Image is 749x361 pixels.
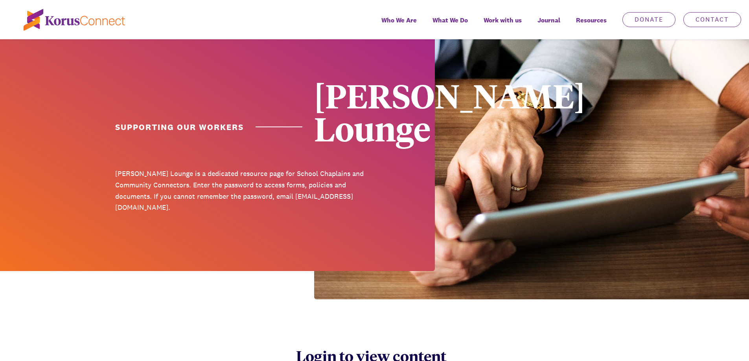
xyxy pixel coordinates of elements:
a: Journal [530,11,568,39]
span: Work with us [484,15,522,26]
div: [PERSON_NAME] Lounge [314,79,568,145]
a: What We Do [425,11,476,39]
span: Who We Are [381,15,417,26]
img: korus-connect%2Fc5177985-88d5-491d-9cd7-4a1febad1357_logo.svg [24,9,125,31]
div: Resources [568,11,615,39]
a: Work with us [476,11,530,39]
span: Journal [537,15,560,26]
h1: Supporting Our Workers [115,121,302,133]
a: Contact [683,12,741,27]
span: What We Do [432,15,468,26]
a: Who We Are [374,11,425,39]
a: Donate [622,12,675,27]
p: [PERSON_NAME] Lounge is a dedicated resource page for School Chaplains and Community Connectors. ... [115,168,369,213]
